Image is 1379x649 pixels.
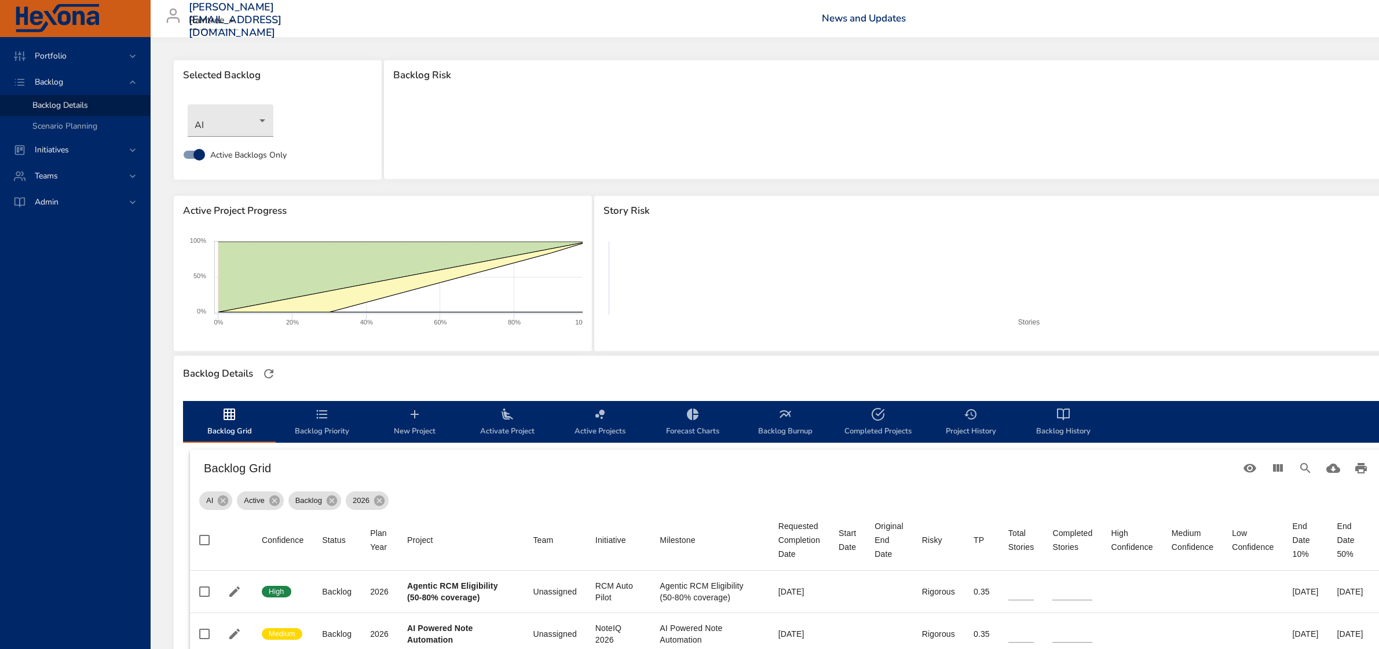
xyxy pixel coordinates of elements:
div: Risky [922,533,942,547]
div: Low Confidence [1232,526,1274,554]
button: Print [1347,454,1375,482]
div: [DATE] [778,628,820,640]
div: Sort [407,533,433,547]
span: Total Stories [1008,526,1034,554]
div: Backlog [288,491,341,510]
span: Teams [25,170,67,181]
h3: [PERSON_NAME][EMAIL_ADDRESS][DOMAIN_NAME] [189,1,282,39]
div: [DATE] [1292,586,1318,597]
span: Backlog Priority [283,407,361,438]
span: Active [237,495,271,506]
span: Initiatives [25,144,78,155]
text: 80% [508,319,521,326]
button: Edit Project Details [226,583,243,600]
div: Status [322,533,346,547]
span: New Project [375,407,454,438]
div: RCM Auto Pilot [595,580,641,603]
span: Project History [931,407,1010,438]
div: Unassigned [533,628,576,640]
div: NoteIQ 2026 [595,622,641,646]
button: Search [1292,454,1319,482]
div: Sort [974,533,984,547]
div: 2026 [370,628,389,640]
text: 100% [190,237,206,244]
div: AI [199,491,232,510]
text: 100% [575,319,591,326]
span: Active Project Progress [183,205,583,217]
text: 50% [193,272,206,279]
div: Start Date [839,526,856,554]
span: 2026 [346,495,376,506]
span: High [262,586,291,597]
text: 0% [197,308,206,315]
span: Backlog Burnup [746,407,825,438]
div: Unassigned [533,586,576,597]
div: Active [237,491,283,510]
span: Active Projects [561,407,639,438]
div: Rigorous [922,586,955,597]
div: Backlog [322,586,352,597]
div: TP [974,533,984,547]
div: Project [407,533,433,547]
div: Medium Confidence [1172,526,1213,554]
span: Selected Backlog [183,70,372,81]
div: Sort [1232,526,1274,554]
b: AI Powered Note Automation [407,624,473,644]
span: Activate Project [468,407,547,438]
span: AI [199,495,220,506]
div: 0.35 [974,628,990,640]
span: Backlog [25,76,72,87]
span: Milestone [660,533,759,547]
div: Sort [1172,526,1213,554]
text: 0% [214,319,223,326]
span: Admin [25,196,68,207]
div: 2026 [370,586,389,597]
div: Requested Completion Date [778,519,820,561]
div: [DATE] [1337,628,1363,640]
div: Backlog [322,628,352,640]
text: Stories [1018,318,1040,326]
span: Team [533,533,576,547]
span: Forecast Charts [653,407,732,438]
div: Sort [1052,526,1092,554]
div: Team [533,533,553,547]
div: End Date 50% [1337,519,1363,561]
div: Rigorous [922,628,955,640]
h6: Backlog Grid [204,459,1236,477]
div: Raintree [189,12,239,30]
text: 60% [434,319,447,326]
div: End Date 10% [1292,519,1318,561]
span: Portfolio [25,50,76,61]
div: 0.35 [974,586,990,597]
div: Sort [1008,526,1034,554]
span: Backlog History [1024,407,1103,438]
div: Sort [533,533,553,547]
div: Sort [839,526,856,554]
div: Sort [1111,526,1153,554]
div: High Confidence [1111,526,1153,554]
button: Refresh Page [260,365,277,382]
span: Initiative [595,533,641,547]
div: Completed Stories [1052,526,1092,554]
button: Download CSV [1319,454,1347,482]
div: Plan Year [370,526,389,554]
div: Milestone [660,533,695,547]
div: [DATE] [1292,628,1318,640]
a: News and Updates [822,12,906,25]
div: [DATE] [778,586,820,597]
div: Sort [778,519,820,561]
div: AI [188,104,273,137]
button: Edit Project Details [226,625,243,643]
div: Confidence [262,533,303,547]
div: Sort [660,533,695,547]
text: 40% [360,319,373,326]
div: [DATE] [1337,586,1363,597]
div: Sort [875,519,903,561]
span: Backlog [288,495,329,506]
